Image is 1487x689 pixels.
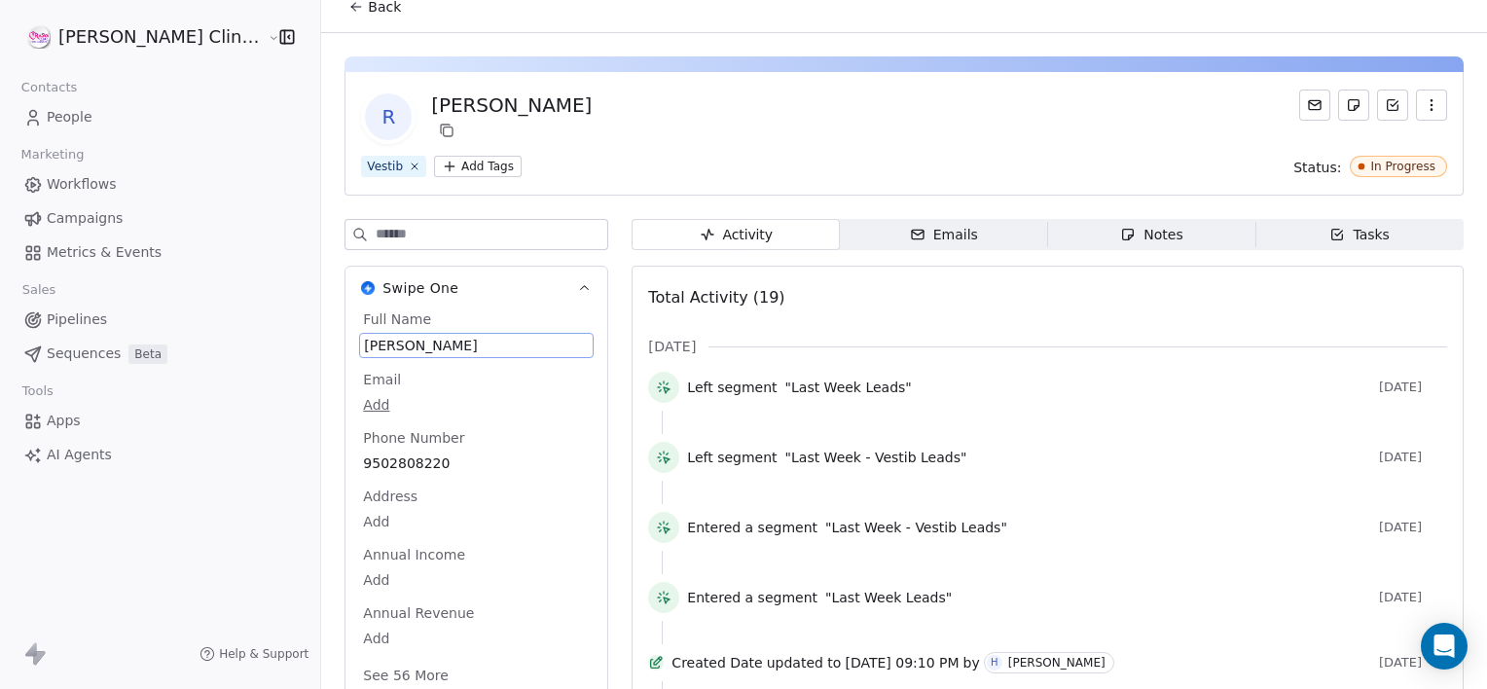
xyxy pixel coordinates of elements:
span: Beta [128,344,167,364]
span: "Last Week - Vestib Leads" [825,518,1007,537]
a: Workflows [16,168,305,200]
span: [DATE] [1379,590,1447,605]
span: [DATE] [1379,450,1447,465]
span: Entered a segment [687,588,817,607]
button: Swipe OneSwipe One [345,267,607,309]
span: Add [363,512,590,531]
div: Vestib [367,158,403,175]
img: Swipe One [361,281,375,295]
span: AI Agents [47,445,112,465]
span: Left segment [687,378,777,397]
span: Contacts [13,73,86,102]
span: [DATE] 09:10 PM [845,653,959,672]
span: Sequences [47,344,121,364]
div: Tasks [1329,225,1390,245]
a: Metrics & Events [16,236,305,269]
span: Add [363,629,590,648]
span: by [963,653,980,672]
span: R [365,93,412,140]
span: Help & Support [219,646,308,662]
span: Tools [14,377,61,406]
span: Total Activity (19) [648,288,784,307]
a: Campaigns [16,202,305,235]
span: [DATE] [1379,380,1447,395]
span: Full Name [359,309,435,329]
span: "Last Week - Vestib Leads" [785,448,967,467]
span: Add [363,570,590,590]
span: [DATE] [1379,520,1447,535]
span: Pipelines [47,309,107,330]
span: [DATE] [1379,655,1447,671]
a: Pipelines [16,304,305,336]
button: [PERSON_NAME] Clinic External [23,20,254,54]
a: Apps [16,405,305,437]
span: Phone Number [359,428,468,448]
img: RASYA-Clinic%20Circle%20icon%20Transparent.png [27,25,51,49]
div: [PERSON_NAME] [431,91,592,119]
span: People [47,107,92,127]
div: Notes [1120,225,1182,245]
span: "Last Week Leads" [825,588,952,607]
span: Entered a segment [687,518,817,537]
span: "Last Week Leads" [785,378,912,397]
span: Left segment [687,448,777,467]
span: Annual Revenue [359,603,478,623]
a: AI Agents [16,439,305,471]
span: [DATE] [648,337,696,356]
span: Address [359,487,421,506]
span: Status: [1293,158,1341,177]
span: Swipe One [382,278,458,298]
div: Open Intercom Messenger [1421,623,1468,670]
span: Email [359,370,405,389]
span: [PERSON_NAME] [364,336,589,355]
button: Add Tags [434,156,522,177]
a: Help & Support [199,646,308,662]
span: Annual Income [359,545,469,564]
span: Add [363,395,590,415]
span: Metrics & Events [47,242,162,263]
span: 9502808220 [363,453,590,473]
span: Created Date [671,653,762,672]
span: Marketing [13,140,92,169]
span: updated to [767,653,842,672]
span: [PERSON_NAME] Clinic External [58,24,263,50]
a: People [16,101,305,133]
span: Campaigns [47,208,123,229]
a: SequencesBeta [16,338,305,370]
div: H [991,655,998,671]
div: In Progress [1371,160,1436,173]
span: Workflows [47,174,117,195]
span: Sales [14,275,64,305]
div: Emails [910,225,978,245]
div: [PERSON_NAME] [1008,656,1106,670]
span: Apps [47,411,81,431]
